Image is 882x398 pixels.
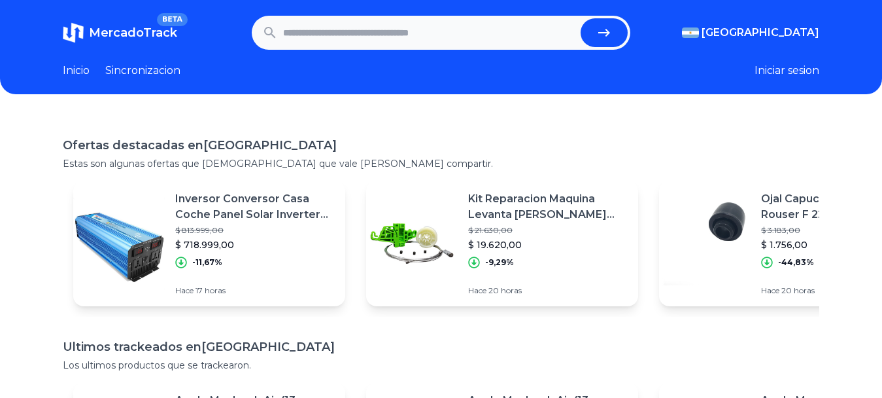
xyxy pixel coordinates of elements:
p: $ 813.999,00 [175,225,335,236]
p: Estas son algunas ofertas que [DEMOGRAPHIC_DATA] que vale [PERSON_NAME] compartir. [63,157,819,170]
a: Featured imageInversor Conversor Casa Coche Panel Solar Inverter 3000w 12v$ 813.999,00$ 718.999,0... [73,181,345,306]
p: Kit Reparacion Maquina Levanta [PERSON_NAME] Peugeot 207 T [468,191,628,223]
p: Los ultimos productos que se trackearon. [63,359,819,372]
a: MercadoTrackBETA [63,22,177,43]
img: Argentina [682,27,699,38]
p: -11,67% [192,257,222,268]
p: Hace 17 horas [175,285,335,296]
a: Sincronizacion [105,63,180,79]
img: MercadoTrack [63,22,84,43]
img: Featured image [366,198,458,289]
p: Hace 20 horas [468,285,628,296]
span: [GEOGRAPHIC_DATA] [702,25,819,41]
a: Featured imageKit Reparacion Maquina Levanta [PERSON_NAME] Peugeot 207 T$ 21.630,00$ 19.620,00-9,... [366,181,638,306]
p: $ 21.630,00 [468,225,628,236]
p: $ 19.620,00 [468,238,628,251]
a: Inicio [63,63,90,79]
p: $ 718.999,00 [175,238,335,251]
button: [GEOGRAPHIC_DATA] [682,25,819,41]
span: BETA [157,13,188,26]
button: Iniciar sesion [755,63,819,79]
p: -44,83% [778,257,814,268]
h1: Ultimos trackeados en [GEOGRAPHIC_DATA] [63,338,819,356]
h1: Ofertas destacadas en [GEOGRAPHIC_DATA] [63,136,819,154]
p: -9,29% [485,257,514,268]
span: MercadoTrack [89,26,177,40]
img: Featured image [659,198,751,289]
img: Featured image [73,198,165,289]
p: Inversor Conversor Casa Coche Panel Solar Inverter 3000w 12v [175,191,335,223]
